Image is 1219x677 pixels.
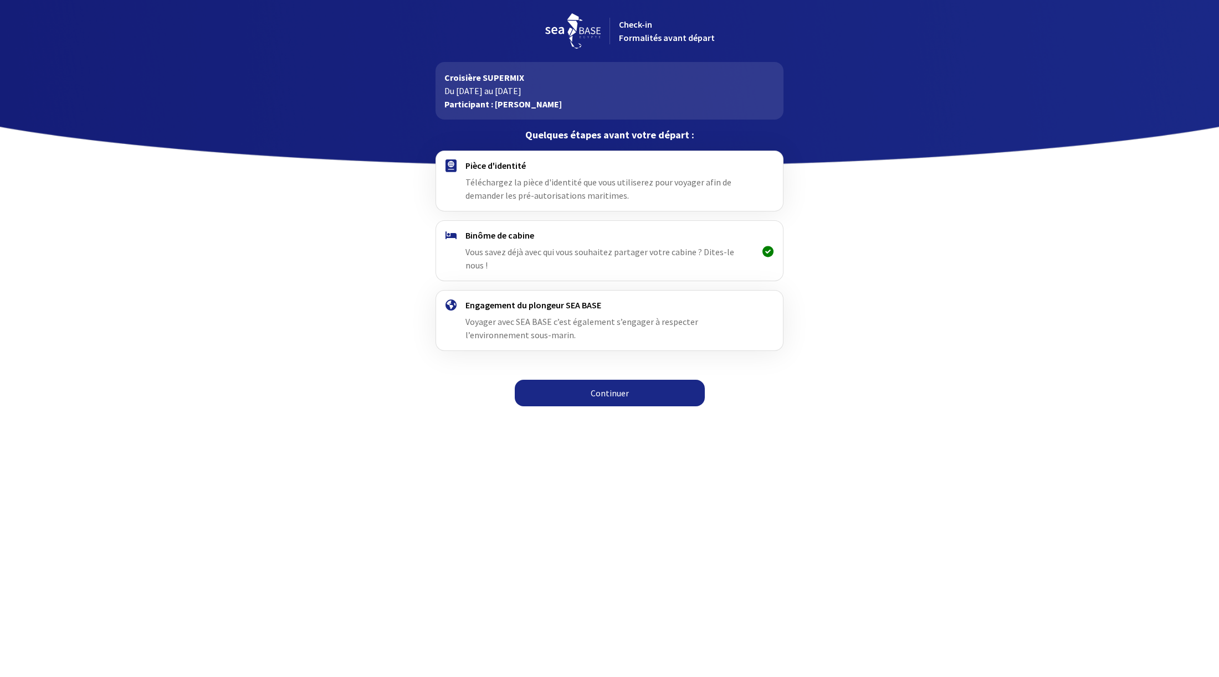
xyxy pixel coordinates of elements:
span: Téléchargez la pièce d'identité que vous utiliserez pour voyager afin de demander les pré-autoris... [465,177,731,201]
h4: Engagement du plongeur SEA BASE [465,299,753,311]
img: binome.svg [445,231,457,239]
span: Voyager avec SEA BASE c’est également s’engager à respecter l’environnement sous-marin. [465,316,698,340]
h4: Pièce d'identité [465,160,753,171]
h4: Binôme de cabine [465,230,753,241]
p: Du [DATE] au [DATE] [444,84,774,97]
span: Check-in Formalités avant départ [619,19,715,43]
img: logo_seabase.svg [545,13,601,49]
p: Participant : [PERSON_NAME] [444,97,774,111]
img: passport.svg [445,159,457,172]
p: Croisière SUPERMIX [444,71,774,84]
span: Vous savez déjà avec qui vous souhaitez partager votre cabine ? Dites-le nous ! [465,246,734,271]
img: engagement.svg [445,299,457,311]
a: Continuer [515,380,705,406]
p: Quelques étapes avant votre départ : [436,128,783,142]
